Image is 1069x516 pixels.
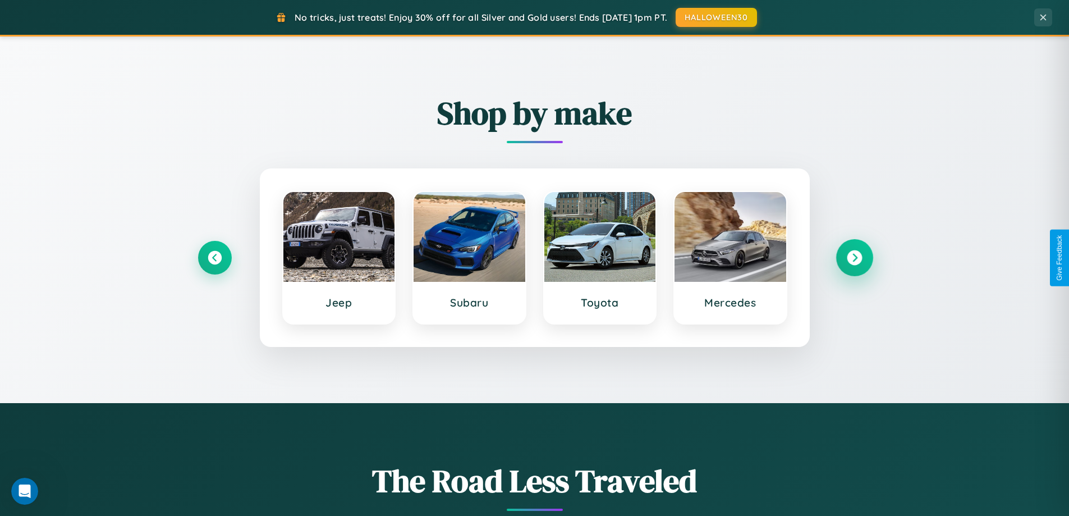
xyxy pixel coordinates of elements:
[686,296,775,309] h3: Mercedes
[425,296,514,309] h3: Subaru
[198,92,871,135] h2: Shop by make
[198,459,871,503] h1: The Road Less Traveled
[295,12,667,23] span: No tricks, just treats! Enjoy 30% off for all Silver and Gold users! Ends [DATE] 1pm PT.
[556,296,645,309] h3: Toyota
[11,478,38,505] iframe: Intercom live chat
[676,8,757,27] button: HALLOWEEN30
[295,296,384,309] h3: Jeep
[1056,235,1063,281] div: Give Feedback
